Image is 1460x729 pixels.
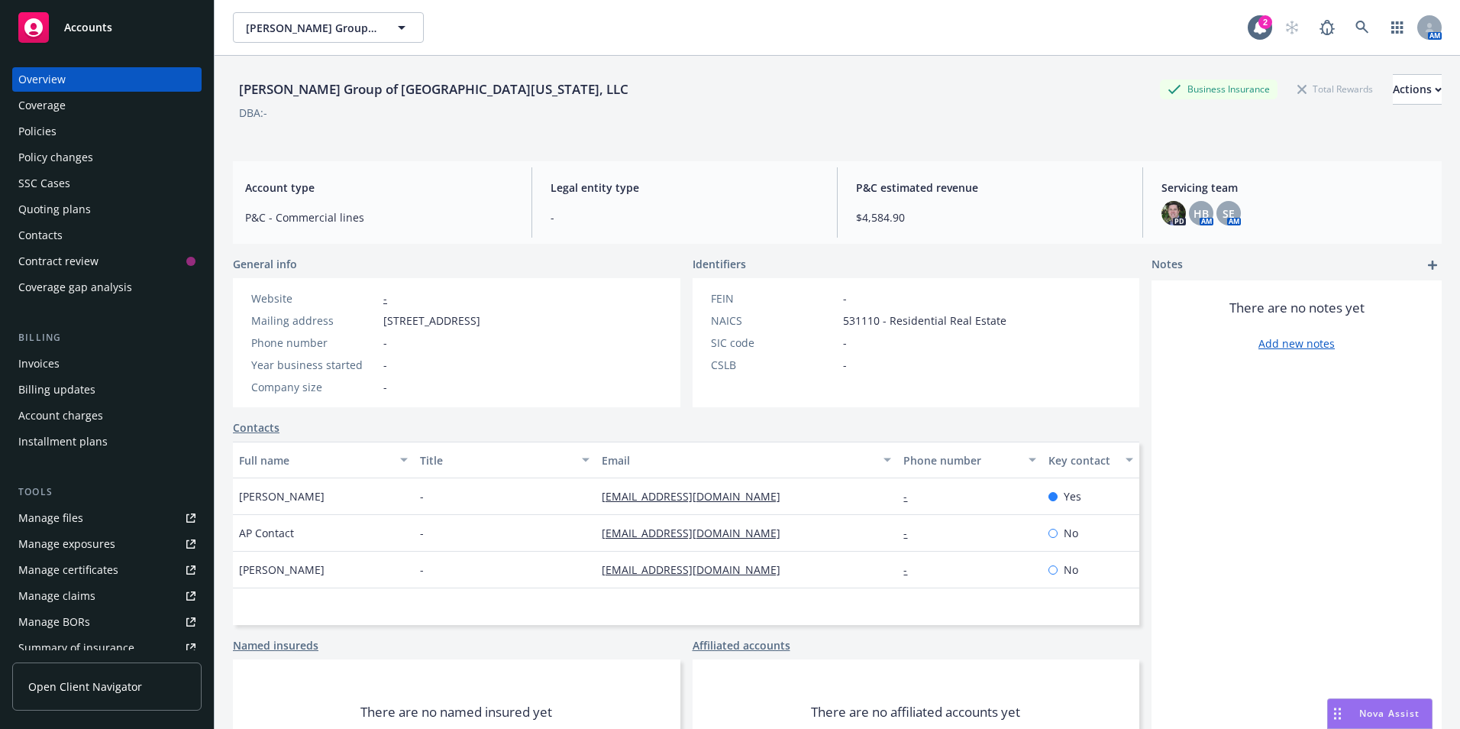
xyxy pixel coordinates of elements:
div: 2 [1258,15,1272,29]
div: Actions [1393,75,1442,104]
a: Installment plans [12,429,202,454]
span: Account type [245,180,513,196]
a: Manage claims [12,584,202,608]
span: - [843,357,847,373]
div: Coverage gap analysis [18,275,132,300]
span: [STREET_ADDRESS] [383,313,480,329]
div: Phone number [903,452,1019,468]
div: Manage claims [18,584,95,608]
a: Contacts [233,420,279,436]
div: SIC code [711,335,837,351]
a: Contract review [12,249,202,274]
div: DBA: - [239,105,267,121]
span: [PERSON_NAME] Group of [GEOGRAPHIC_DATA][US_STATE], LLC [246,20,378,36]
a: Policies [12,119,202,144]
div: Email [602,452,875,468]
span: Nova Assist [1359,707,1420,720]
div: Manage BORs [18,610,90,634]
a: Policy changes [12,145,202,170]
a: [EMAIL_ADDRESS][DOMAIN_NAME] [602,489,793,504]
div: FEIN [711,290,837,306]
a: Account charges [12,403,202,428]
div: SSC Cases [18,171,70,196]
a: Overview [12,67,202,92]
div: Billing updates [18,377,95,402]
div: Billing [12,330,202,345]
span: [PERSON_NAME] [239,562,325,578]
div: Overview [18,67,66,92]
div: Mailing address [251,313,377,329]
div: Total Rewards [1290,79,1381,99]
span: - [383,335,387,351]
div: Year business started [251,357,377,373]
a: SSC Cases [12,171,202,196]
a: - [903,489,919,504]
span: Legal entity type [551,180,819,196]
span: AP Contact [239,525,294,541]
div: Manage files [18,506,83,530]
span: HB [1194,206,1209,222]
span: - [420,525,424,541]
div: Invoices [18,352,60,376]
span: SE [1223,206,1235,222]
img: photo [1161,201,1186,225]
button: Key contact [1042,442,1139,478]
div: Title [420,452,572,468]
a: - [903,562,919,577]
span: $4,584.90 [856,209,1124,225]
div: Full name [239,452,391,468]
a: Billing updates [12,377,202,402]
div: Account charges [18,403,103,428]
button: Nova Assist [1327,698,1433,729]
div: Contract review [18,249,99,274]
span: Identifiers [693,256,746,272]
a: Report a Bug [1312,12,1342,43]
div: Phone number [251,335,377,351]
span: General info [233,256,297,272]
a: [EMAIL_ADDRESS][DOMAIN_NAME] [602,562,793,577]
a: Manage certificates [12,558,202,582]
a: Manage exposures [12,532,202,556]
span: - [383,357,387,373]
div: Company size [251,379,377,395]
span: - [420,562,424,578]
a: Invoices [12,352,202,376]
a: Manage files [12,506,202,530]
a: Switch app [1382,12,1413,43]
a: Affiliated accounts [693,637,790,653]
a: Coverage gap analysis [12,275,202,300]
span: No [1064,525,1078,541]
span: - [383,379,387,395]
div: Quoting plans [18,197,91,222]
span: - [420,488,424,504]
span: There are no affiliated accounts yet [811,703,1020,721]
div: Summary of insurance [18,636,134,660]
button: Title [414,442,595,478]
a: Manage BORs [12,610,202,634]
a: Accounts [12,6,202,49]
span: Yes [1064,488,1081,504]
div: Business Insurance [1160,79,1277,99]
a: Named insureds [233,637,318,653]
span: No [1064,562,1078,578]
a: [EMAIL_ADDRESS][DOMAIN_NAME] [602,526,793,540]
a: Search [1347,12,1378,43]
span: There are no notes yet [1229,299,1365,317]
div: Installment plans [18,429,108,454]
span: [PERSON_NAME] [239,488,325,504]
a: Coverage [12,93,202,118]
button: Actions [1393,74,1442,105]
div: Policies [18,119,57,144]
div: Drag to move [1328,699,1347,728]
div: CSLB [711,357,837,373]
a: - [903,526,919,540]
button: Email [596,442,898,478]
div: Contacts [18,223,63,248]
a: - [383,291,387,306]
div: Manage exposures [18,532,115,556]
div: Policy changes [18,145,93,170]
span: Accounts [64,21,112,34]
span: P&C estimated revenue [856,180,1124,196]
button: Full name [233,442,414,478]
